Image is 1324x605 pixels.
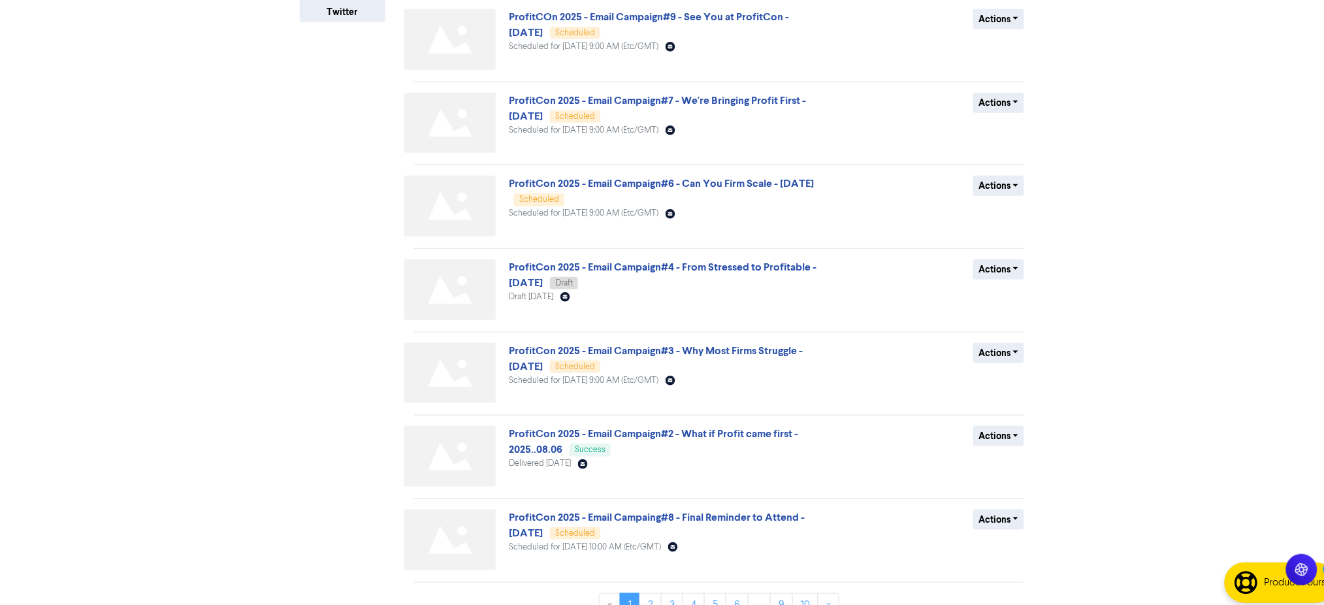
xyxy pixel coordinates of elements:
[555,363,595,371] span: Scheduled
[555,279,573,287] span: Draft
[973,343,1025,363] button: Actions
[509,459,571,468] span: Delivered [DATE]
[509,261,816,289] a: ProfitCon 2025 - Email Campaign#4 - From Stressed to Profitable - [DATE]
[973,510,1025,530] button: Actions
[509,427,798,456] a: ProfitCon 2025 - Email Campaign#2 - What if Profit came first - 2025..08.06
[404,343,496,404] img: Not found
[973,176,1025,196] button: Actions
[509,177,814,190] a: ProfitCon 2025 - Email Campaign#6 - Can You Firm Scale - [DATE]
[404,259,496,320] img: Not found
[509,376,658,385] span: Scheduled for [DATE] 9:00 AM (Etc/GMT)
[509,293,553,301] span: Draft [DATE]
[973,9,1025,29] button: Actions
[404,93,496,154] img: Not found
[555,29,595,37] span: Scheduled
[575,446,605,454] span: Success
[509,209,658,218] span: Scheduled for [DATE] 9:00 AM (Etc/GMT)
[973,426,1025,446] button: Actions
[509,543,661,551] span: Scheduled for [DATE] 10:00 AM (Etc/GMT)
[1161,464,1324,605] iframe: Chat Widget
[300,2,385,22] button: Twitter
[404,9,496,70] img: Not found
[404,426,496,487] img: Not found
[509,344,803,373] a: ProfitCon 2025 - Email Campaign#3 - Why Most Firms Struggle - [DATE]
[509,10,789,39] a: ProfitCOn 2025 - Email Campaign#9 - See You at ProfitCon - [DATE]
[509,511,805,540] a: ProfitCon 2025 - Email Campaing#8 - Final Reminder to Attend - [DATE]
[555,112,595,121] span: Scheduled
[973,93,1025,113] button: Actions
[555,529,595,538] span: Scheduled
[519,195,559,204] span: Scheduled
[973,259,1025,280] button: Actions
[509,42,658,51] span: Scheduled for [DATE] 9:00 AM (Etc/GMT)
[509,94,806,123] a: ProfitCon 2025 - Email Campaign#7 - We're Bringing Profit First - [DATE]
[404,176,496,237] img: Not found
[404,510,496,570] img: Not found
[509,126,658,135] span: Scheduled for [DATE] 9:00 AM (Etc/GMT)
